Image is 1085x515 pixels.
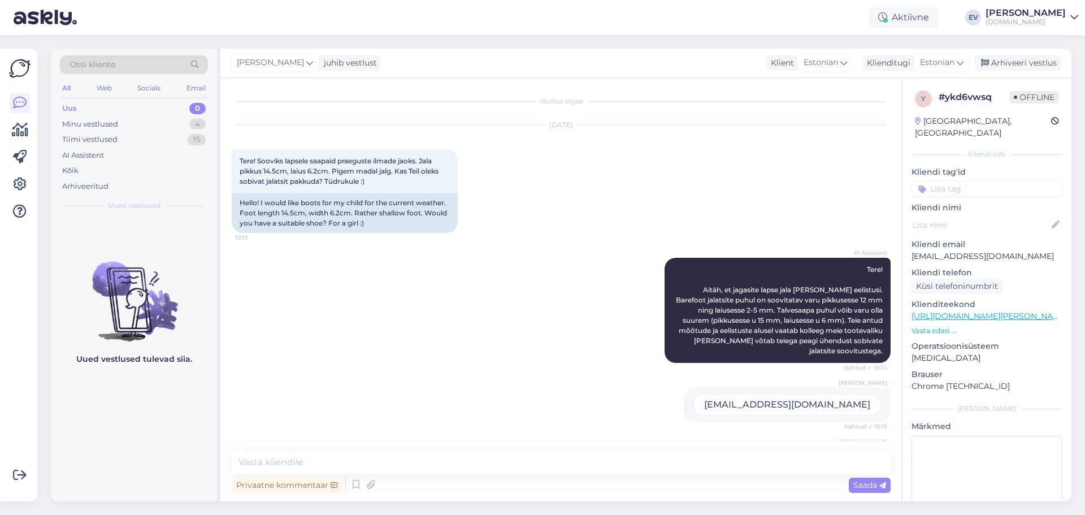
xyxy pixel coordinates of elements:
input: Lisa nimi [912,219,1049,231]
div: Klienditugi [862,57,910,69]
div: Tiimi vestlused [62,134,118,145]
p: Kliendi nimi [912,202,1062,214]
div: All [60,81,73,96]
div: [GEOGRAPHIC_DATA], [GEOGRAPHIC_DATA] [915,115,1051,139]
span: 10:13 [235,233,277,242]
div: Vestlus algas [232,96,891,106]
div: [EMAIL_ADDRESS][DOMAIN_NAME] [694,395,880,415]
img: Askly Logo [9,58,31,79]
div: 0 [189,103,206,114]
p: Vaata edasi ... [912,326,1062,336]
div: Hello! I would like boots for my child for the current weather. Foot length 14.5cm, width 6.2cm. ... [232,193,458,233]
p: Kliendi telefon [912,267,1062,279]
span: [PERSON_NAME] [839,379,887,387]
p: Operatsioonisüsteem [912,340,1062,352]
p: Kliendi tag'id [912,166,1062,178]
div: [PERSON_NAME] [986,8,1066,18]
div: Socials [135,81,163,96]
span: Otsi kliente [70,59,115,71]
a: [PERSON_NAME][DOMAIN_NAME] [986,8,1078,27]
div: # ykd6vwsq [939,90,1009,104]
span: Offline [1009,91,1059,103]
div: Kõik [62,165,79,176]
a: [URL][DOMAIN_NAME][PERSON_NAME] [912,311,1067,321]
span: Nähtud ✓ 10:15 [844,422,887,431]
p: [MEDICAL_DATA] [912,352,1062,364]
span: Tere! Sooviks lapsele saapaid praeguste ilmade jaoks. Jala pikkus 14.5cm, laius 6.2cm. Pigem mada... [240,157,440,185]
div: [PERSON_NAME] [912,404,1062,414]
div: Arhiveeritud [62,181,108,192]
div: Email [184,81,208,96]
div: Küsi telefoninumbrit [912,279,1002,294]
div: Uus [62,103,77,114]
p: [EMAIL_ADDRESS][DOMAIN_NAME] [912,250,1062,262]
span: y [921,94,926,103]
p: Klienditeekond [912,298,1062,310]
img: No chats [51,241,217,343]
p: Märkmed [912,421,1062,432]
span: Nähtud ✓ 10:14 [844,363,887,372]
p: Chrome [TECHNICAL_ID] [912,380,1062,392]
span: AI Assistent [845,249,887,257]
div: Minu vestlused [62,119,118,130]
div: [DATE] [232,120,891,130]
span: [PERSON_NAME] [839,438,887,446]
div: 4 [189,119,206,130]
div: Kliendi info [912,149,1062,159]
div: Klient [766,57,794,69]
div: EV [965,10,981,25]
div: Arhiveeri vestlus [974,55,1061,71]
div: Privaatne kommentaar [232,478,342,493]
div: [DOMAIN_NAME] [986,18,1066,27]
span: Tere! Aitäh, et jagasite lapse jala [PERSON_NAME] eelistusi. Barefoot jalatsite puhul on soovitat... [676,265,884,355]
span: [PERSON_NAME] [237,57,304,69]
div: 15 [188,134,206,145]
div: juhib vestlust [319,57,377,69]
span: Uued vestlused [108,201,160,211]
div: AI Assistent [62,150,104,161]
span: Estonian [804,57,838,69]
input: Lisa tag [912,180,1062,197]
span: Saada [853,480,886,490]
p: Kliendi email [912,239,1062,250]
div: Web [94,81,114,96]
span: Estonian [920,57,954,69]
div: Aktiivne [869,7,938,28]
p: Brauser [912,369,1062,380]
p: Uued vestlused tulevad siia. [76,353,192,365]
